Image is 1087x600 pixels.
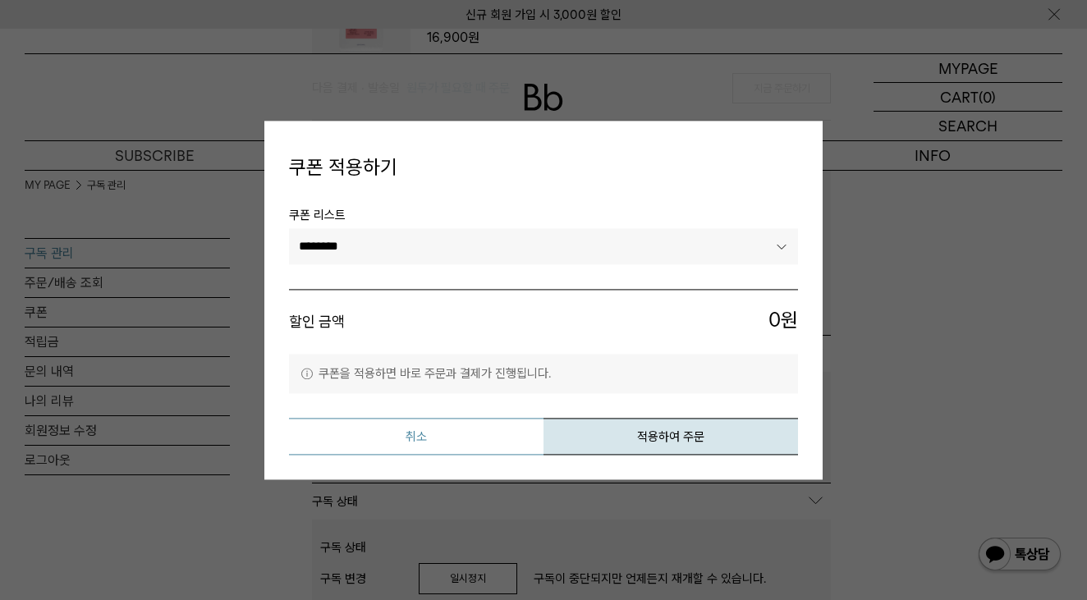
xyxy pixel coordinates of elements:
[768,307,781,335] span: 0
[289,418,543,455] button: 취소
[289,314,345,331] strong: 할인 금액
[543,418,798,455] button: 적용하여 주문
[289,145,798,190] h4: 쿠폰 적용하기
[543,307,798,338] span: 원
[289,206,798,229] span: 쿠폰 리스트
[289,354,798,393] p: 쿠폰을 적용하면 바로 주문과 결제가 진행됩니다.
